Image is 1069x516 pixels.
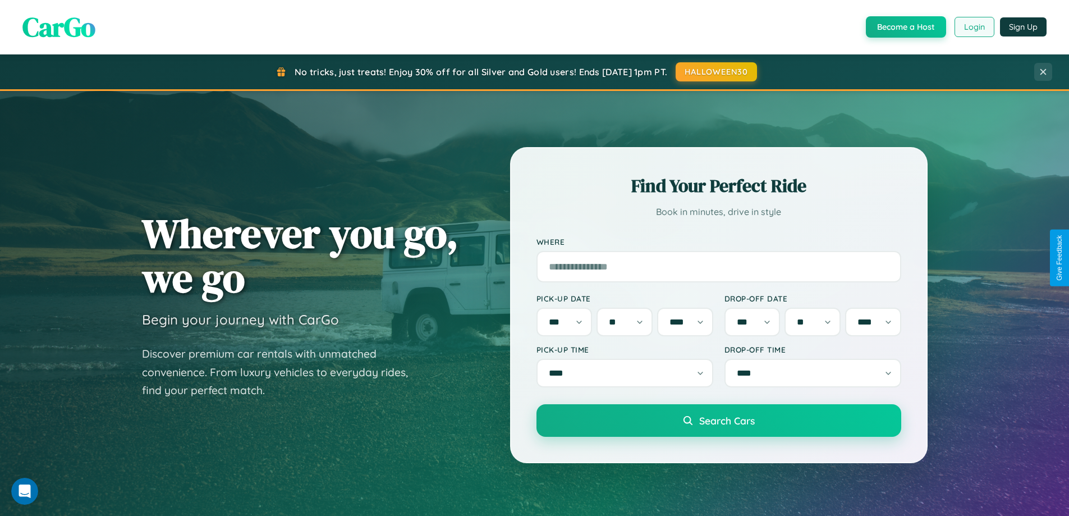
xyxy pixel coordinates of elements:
[295,66,667,77] span: No tricks, just treats! Enjoy 30% off for all Silver and Gold users! Ends [DATE] 1pm PT.
[866,16,946,38] button: Become a Host
[536,294,713,303] label: Pick-up Date
[724,294,901,303] label: Drop-off Date
[536,345,713,354] label: Pick-up Time
[536,173,901,198] h2: Find Your Perfect Ride
[1056,235,1063,281] div: Give Feedback
[11,478,38,505] iframe: Intercom live chat
[1000,17,1047,36] button: Sign Up
[699,414,755,427] span: Search Cars
[142,311,339,328] h3: Begin your journey with CarGo
[22,8,95,45] span: CarGo
[676,62,757,81] button: HALLOWEEN30
[536,237,901,246] label: Where
[536,204,901,220] p: Book in minutes, drive in style
[955,17,994,37] button: Login
[536,404,901,437] button: Search Cars
[142,345,423,400] p: Discover premium car rentals with unmatched convenience. From luxury vehicles to everyday rides, ...
[142,211,458,300] h1: Wherever you go, we go
[724,345,901,354] label: Drop-off Time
